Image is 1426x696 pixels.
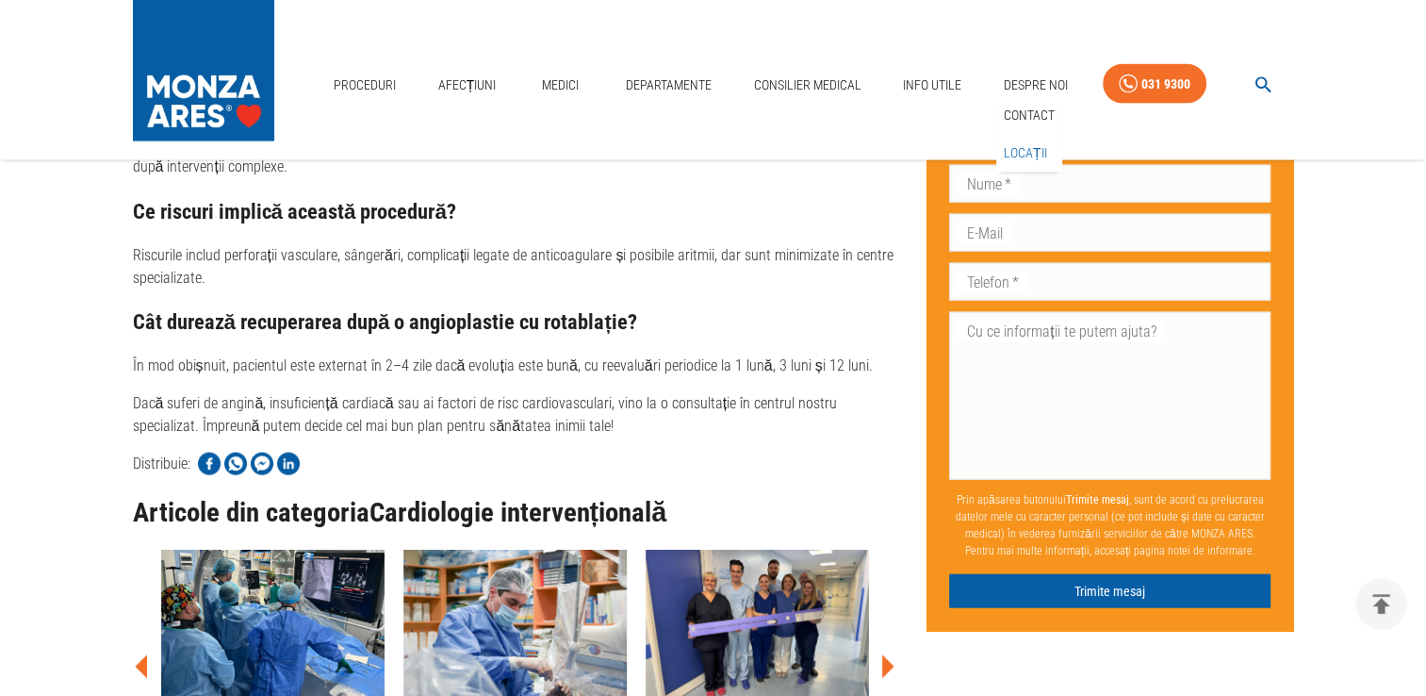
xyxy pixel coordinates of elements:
img: Share on Facebook [198,453,221,475]
div: 031 9300 [1141,73,1190,96]
p: Dacă suferi de angină, insuficiență cardiacă sau ai factori de risc cardiovasculari, vino la o co... [133,392,897,438]
nav: secondary mailbox folders [996,96,1062,173]
p: Distribuie: [133,453,190,475]
b: Trimite mesaj [1066,492,1129,505]
img: Share on Facebook Messenger [251,453,273,475]
a: 031 9300 [1103,64,1206,105]
a: Locații [1000,138,1051,169]
a: Departamente [618,66,719,105]
p: Prin apăsarea butonului , sunt de acord cu prelucrarea datelor mele cu caracter personal (ce pot ... [949,483,1270,566]
img: Share on LinkedIn [277,453,300,475]
a: Consilier Medical [746,66,868,105]
h3: Articole din categoria Cardiologie intervențională [133,498,897,528]
p: Riscurile includ perforații vasculare, sângerări, complicații legate de anticoagulare și posibile... [133,244,897,290]
p: În mod obișnuit, pacientul este externat în 2–4 zile dacă evoluția este bună, cu reevaluări perio... [133,355,897,377]
button: Trimite mesaj [949,573,1270,608]
button: delete [1355,578,1407,630]
a: Info Utile [895,66,969,105]
a: Proceduri [326,66,403,105]
a: Medici [531,66,591,105]
a: Contact [1000,100,1058,131]
img: Share on WhatsApp [224,453,247,475]
a: Afecțiuni [431,66,504,105]
div: Locații [996,134,1062,173]
h3: Cât durează recuperarea după o angioplastie cu rotablație? [133,310,897,334]
h3: Ce riscuri implică această procedură? [133,200,897,224]
div: Contact [996,96,1062,135]
a: Despre Noi [996,66,1075,105]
